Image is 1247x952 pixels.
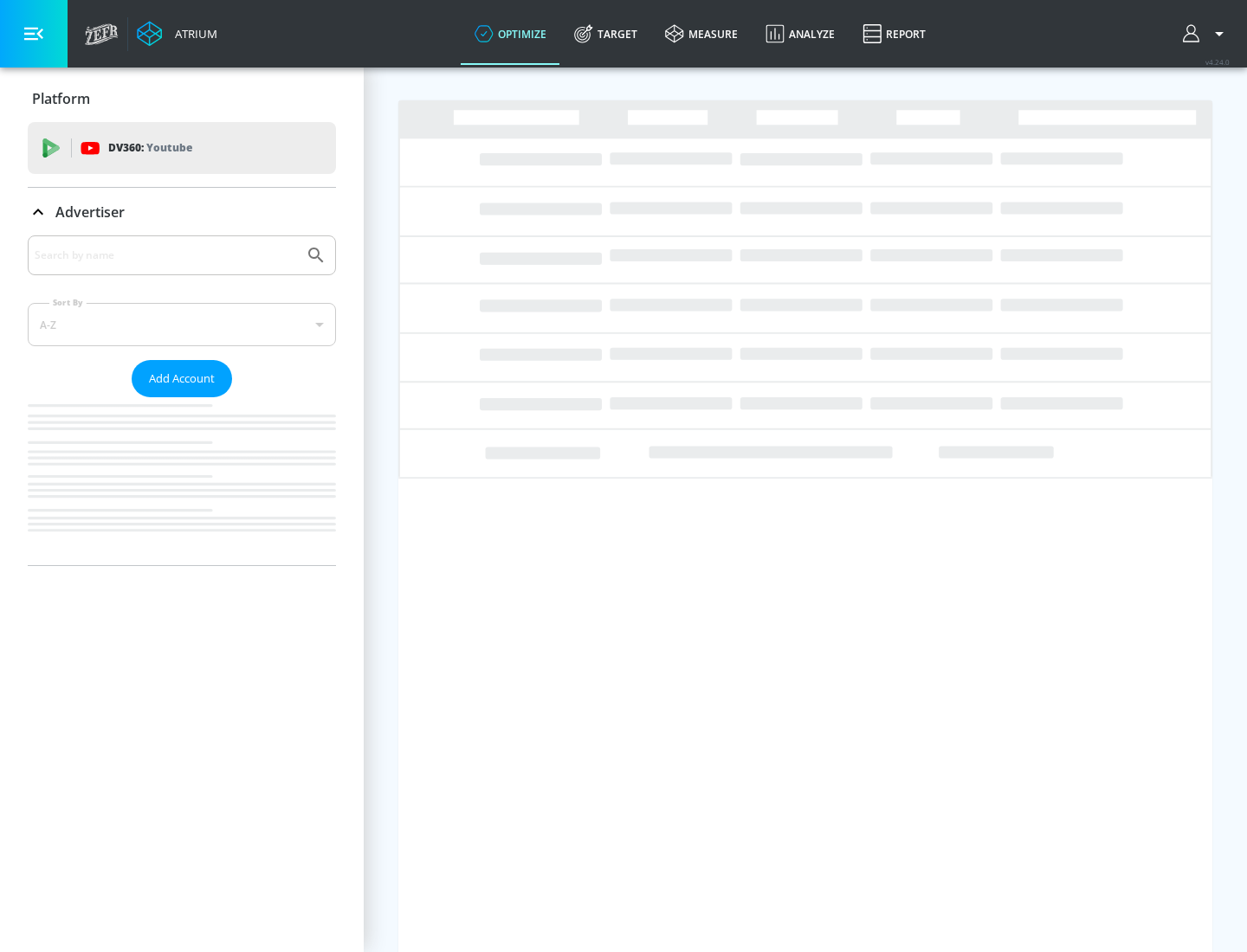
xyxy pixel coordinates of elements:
nav: list of Advertiser [28,397,336,565]
p: Youtube [146,138,192,157]
a: Target [560,3,651,65]
p: DV360: [108,138,192,158]
label: Sort By [49,297,87,308]
button: Add Account [132,360,232,397]
div: Advertiser [28,188,336,236]
div: DV360: Youtube [28,122,336,174]
span: v 4.24.0 [1205,57,1230,67]
div: Advertiser [28,235,336,565]
div: Atrium [168,26,217,42]
a: Analyze [752,3,849,65]
a: optimize [461,3,560,65]
p: Platform [32,89,90,108]
span: Add Account [149,369,215,389]
a: Atrium [137,21,217,47]
div: A-Z [28,303,336,346]
input: Search by name [35,244,297,267]
div: Platform [28,74,336,123]
a: measure [651,3,752,65]
a: Report [849,3,940,65]
p: Advertiser [55,203,125,222]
